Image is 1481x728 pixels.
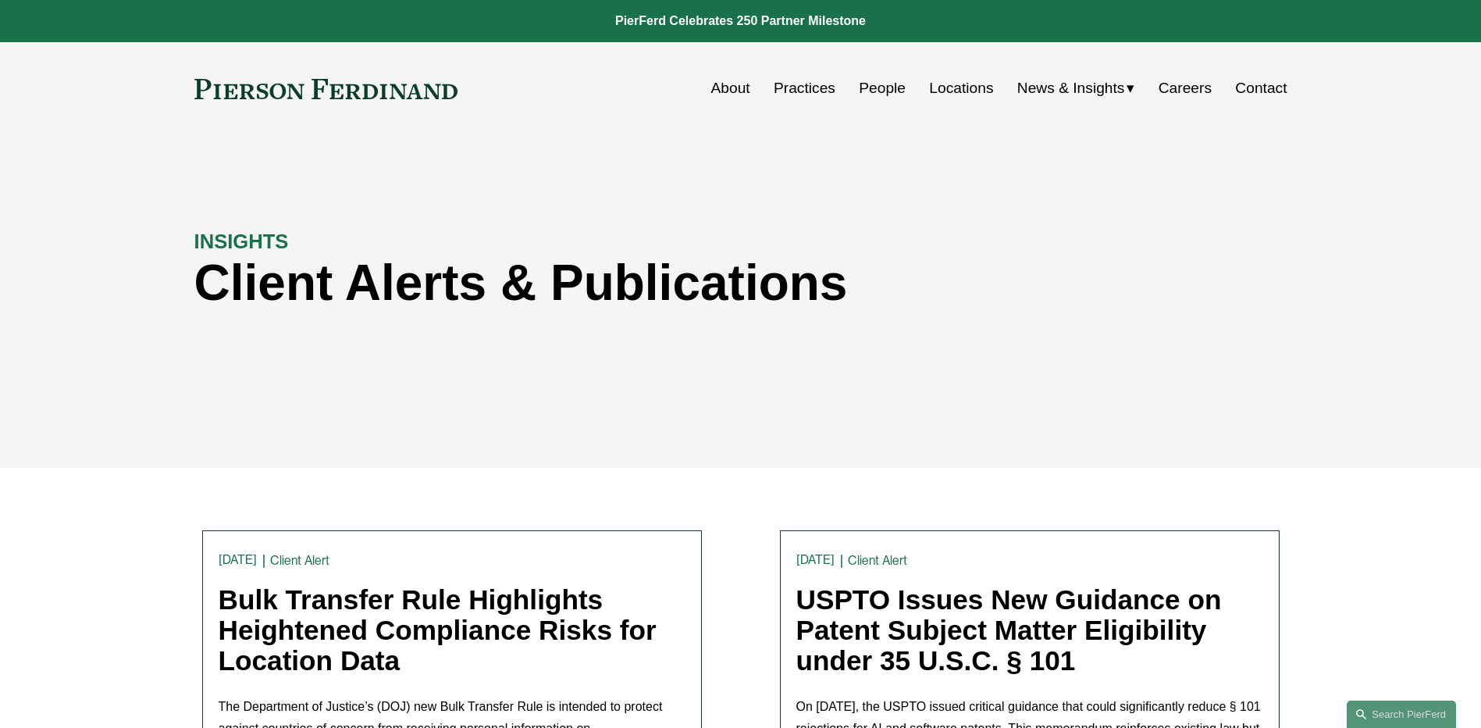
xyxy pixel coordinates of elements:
a: Client Alert [848,553,907,568]
span: News & Insights [1017,75,1125,102]
strong: INSIGHTS [194,230,289,252]
a: People [859,73,906,103]
time: [DATE] [219,554,258,566]
a: Contact [1235,73,1287,103]
a: Careers [1159,73,1212,103]
a: folder dropdown [1017,73,1135,103]
a: Locations [929,73,993,103]
a: Bulk Transfer Rule Highlights Heightened Compliance Risks for Location Data [219,584,657,675]
a: Practices [774,73,835,103]
time: [DATE] [796,554,835,566]
a: Search this site [1347,701,1456,728]
a: About [711,73,750,103]
h1: Client Alerts & Publications [194,255,1014,312]
a: USPTO Issues New Guidance on Patent Subject Matter Eligibility under 35 U.S.C. § 101 [796,584,1222,675]
a: Client Alert [270,553,329,568]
